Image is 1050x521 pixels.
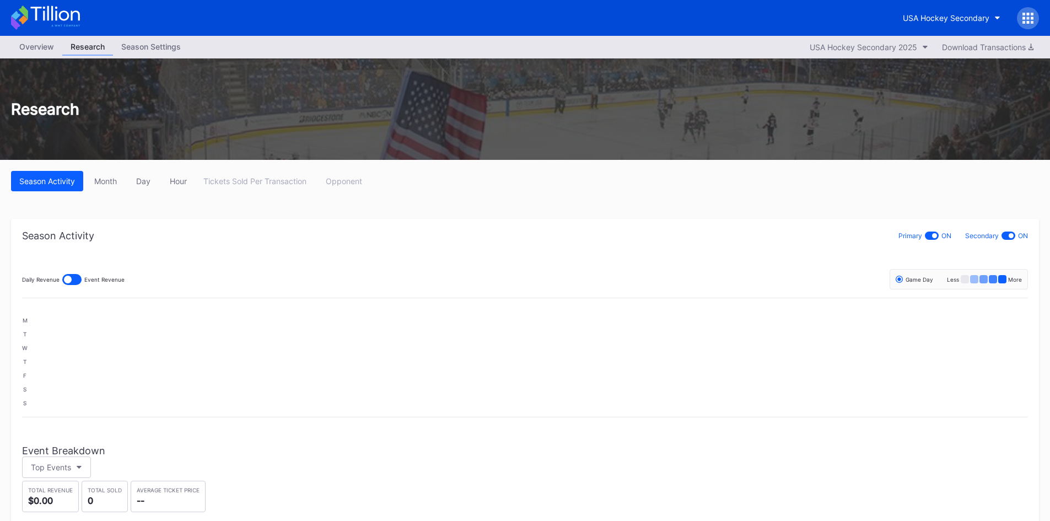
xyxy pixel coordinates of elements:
a: Season Settings [113,39,189,56]
button: Season Activity [11,171,83,191]
div: 0 [88,495,122,506]
div: USA Hockey Secondary 2025 [810,42,917,52]
div: Primary ON [898,230,951,241]
div: W [22,342,28,353]
div: F [23,370,26,381]
div: Less More [947,275,1022,283]
div: Month [94,176,117,186]
div: USA Hockey Secondary [903,13,989,23]
div: Total Sold [88,487,122,493]
div: Total Revenue [28,487,73,493]
div: Download Transactions [942,42,1033,52]
div: Event Breakdown [22,445,1028,456]
button: Hour [161,171,195,191]
div: S [23,384,26,395]
div: Daily Revenue Event Revenue [22,274,125,285]
button: Top Events [22,456,91,478]
a: Overview [11,39,62,56]
div: $0.00 [28,495,73,506]
div: Top Events [31,463,71,472]
button: Month [86,171,125,191]
div: Season Activity [22,230,94,241]
div: Day [136,176,150,186]
a: Research [62,39,113,56]
div: Average Ticket Price [137,487,200,493]
div: Season Settings [113,39,189,55]
div: T [23,329,27,340]
div: S [23,398,26,409]
div: Secondary ON [965,230,1028,241]
button: USA Hockey Secondary 2025 [804,40,934,55]
div: -- [137,495,200,506]
div: Hour [170,176,187,186]
div: Season Activity [19,176,75,186]
div: T [23,356,27,367]
div: Game Day [896,276,933,283]
button: Download Transactions [936,40,1039,55]
button: Day [128,171,159,191]
button: USA Hockey Secondary [895,8,1009,28]
div: M [23,315,28,326]
div: Overview [11,39,62,55]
